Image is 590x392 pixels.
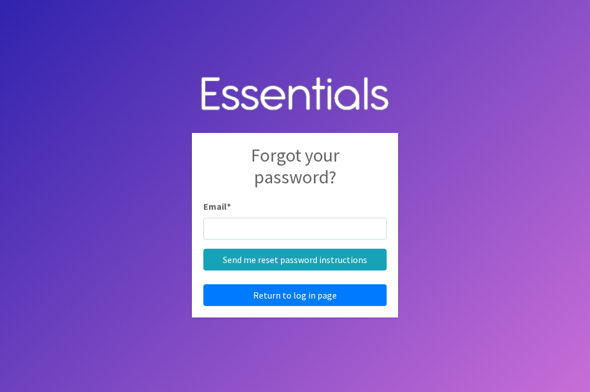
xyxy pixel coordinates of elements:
[203,249,387,271] input: Send me reset password instructions
[192,65,398,124] img: Human Essentials
[203,199,231,213] label: Email
[203,284,387,306] a: Return to log in page
[227,201,231,212] abbr: required
[203,144,387,200] h2: Forgot your password?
